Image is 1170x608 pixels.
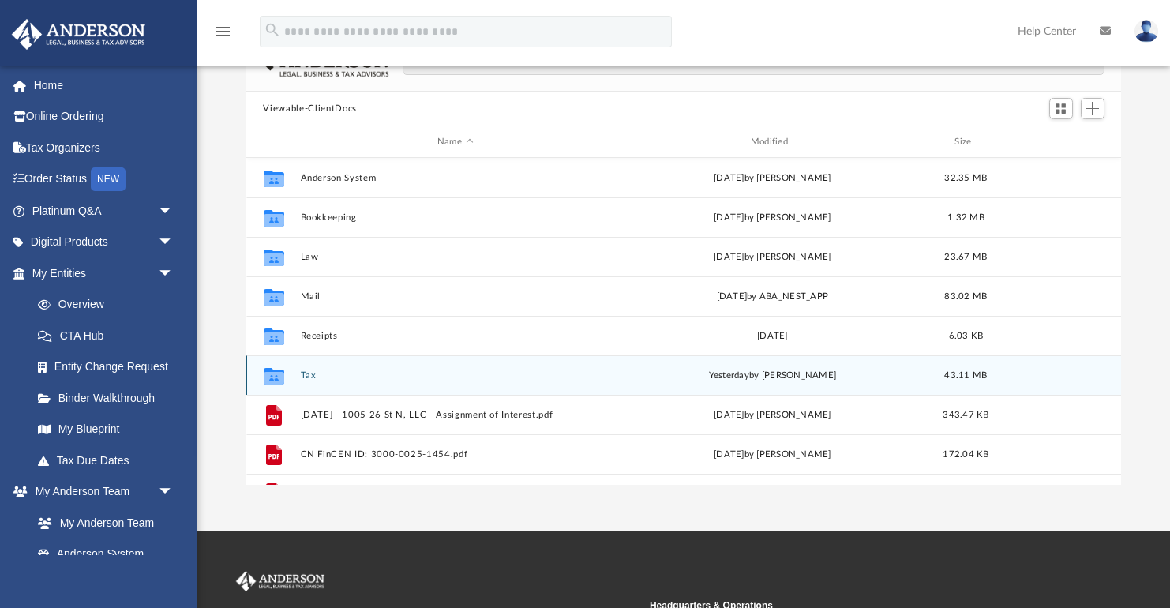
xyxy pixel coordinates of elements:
div: id [253,135,292,149]
img: Anderson Advisors Platinum Portal [233,571,328,591]
button: Mail [300,291,610,302]
a: My Anderson Team [22,507,182,539]
a: Order StatusNEW [11,163,197,196]
a: Tax Organizers [11,132,197,163]
button: Viewable-ClientDocs [263,102,356,116]
div: [DATE] by [PERSON_NAME] [617,408,928,422]
a: Anderson System [22,539,189,570]
button: Switch to Grid View [1049,98,1073,120]
img: Anderson Advisors Platinum Portal [7,19,150,50]
a: Overview [22,289,197,321]
a: My Entitiesarrow_drop_down [11,257,197,289]
span: 6.03 KB [948,332,983,340]
a: Entity Change Request [22,351,197,383]
span: 343.47 KB [943,411,988,419]
span: 32.35 MB [944,174,987,182]
div: [DATE] [617,329,928,343]
a: Online Ordering [11,101,197,133]
div: grid [246,158,1122,486]
a: Platinum Q&Aarrow_drop_down [11,195,197,227]
a: menu [213,30,232,41]
button: Anderson System [300,173,610,183]
button: Add [1081,98,1104,120]
div: [DATE] by [PERSON_NAME] [617,171,928,186]
div: Modified [617,135,927,149]
div: by [PERSON_NAME] [617,369,928,383]
button: Bookkeeping [300,212,610,223]
span: arrow_drop_down [158,195,189,227]
a: My Blueprint [22,414,189,445]
button: Law [300,252,610,262]
span: 172.04 KB [943,450,988,459]
button: Tax [300,370,610,381]
i: menu [213,22,232,41]
img: User Pic [1134,20,1158,43]
a: Tax Due Dates [22,445,197,476]
span: 83.02 MB [944,292,987,301]
span: arrow_drop_down [158,476,189,509]
span: arrow_drop_down [158,257,189,290]
a: Binder Walkthrough [22,382,197,414]
div: [DATE] by ABA_NEST_APP [617,290,928,304]
button: CN FinCEN ID: 3000-0025-1454.pdf [300,449,610,460]
span: arrow_drop_down [158,227,189,259]
button: [DATE] - 1005 26 St N, LLC - Assignment of Interest.pdf [300,410,610,420]
div: [DATE] by [PERSON_NAME] [617,448,928,462]
a: Digital Productsarrow_drop_down [11,227,197,258]
span: yesterday [708,371,748,380]
div: [DATE] by [PERSON_NAME] [617,250,928,265]
button: Receipts [300,331,610,341]
div: Size [934,135,997,149]
span: 23.67 MB [944,253,987,261]
a: My Anderson Teamarrow_drop_down [11,476,189,508]
div: NEW [91,167,126,191]
span: 43.11 MB [944,371,987,380]
div: id [1004,135,1115,149]
a: Home [11,69,197,101]
span: 1.32 MB [947,213,984,222]
i: search [264,21,281,39]
a: CTA Hub [22,320,197,351]
div: Name [299,135,609,149]
div: [DATE] by [PERSON_NAME] [617,211,928,225]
